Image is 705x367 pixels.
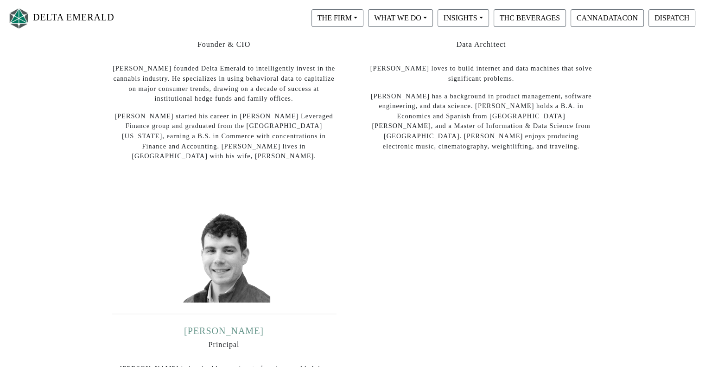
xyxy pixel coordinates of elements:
button: CANNADATACON [571,9,644,27]
img: mike [178,210,270,303]
a: DELTA EMERALD [7,4,114,33]
a: CANNADATACON [568,13,646,21]
h6: Founder & CIO [112,40,337,49]
button: DISPATCH [648,9,695,27]
button: WHAT WE DO [368,9,433,27]
button: THE FIRM [311,9,363,27]
a: THC BEVERAGES [491,13,568,21]
button: THC BEVERAGES [494,9,566,27]
a: [PERSON_NAME] [184,326,264,336]
p: [PERSON_NAME] founded Delta Emerald to intelligently invest in the cannabis industry. He speciali... [112,64,337,103]
button: INSIGHTS [438,9,489,27]
p: [PERSON_NAME] loves to build internet and data machines that solve significant problems. [369,64,594,84]
h6: Principal [112,340,337,349]
img: Logo [7,6,31,31]
p: [PERSON_NAME] has a background in product management, software engineering, and data science. [PE... [369,91,594,152]
p: [PERSON_NAME] started his career in [PERSON_NAME] Leveraged Finance group and graduated from the ... [112,111,337,161]
a: DISPATCH [646,13,698,21]
h6: Data Architect [369,40,594,49]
